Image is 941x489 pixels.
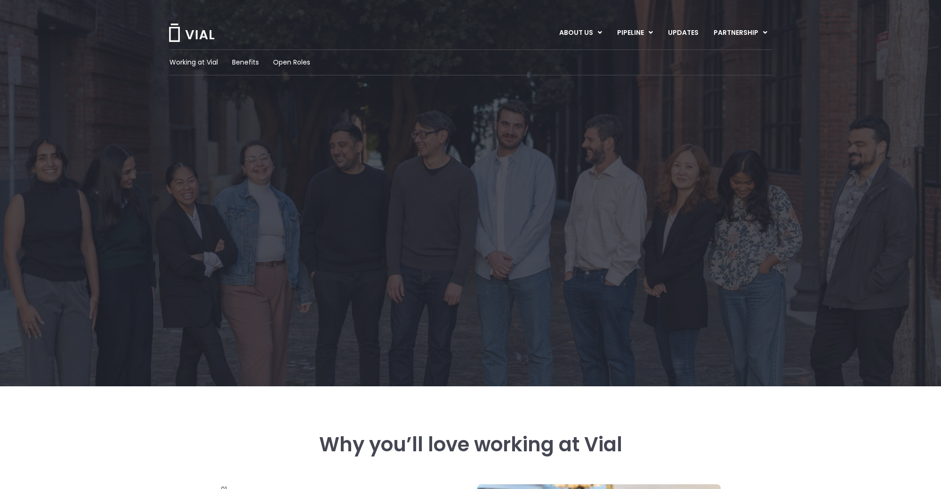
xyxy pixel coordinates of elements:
a: PARTNERSHIPMenu Toggle [706,25,775,41]
a: PIPELINEMenu Toggle [610,25,660,41]
a: Open Roles [273,57,310,67]
a: UPDATES [660,25,706,41]
a: Benefits [232,57,259,67]
img: Vial Logo [168,24,215,42]
a: Working at Vial [169,57,218,67]
a: ABOUT USMenu Toggle [552,25,609,41]
h3: Why you’ll love working at Vial [221,433,721,456]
